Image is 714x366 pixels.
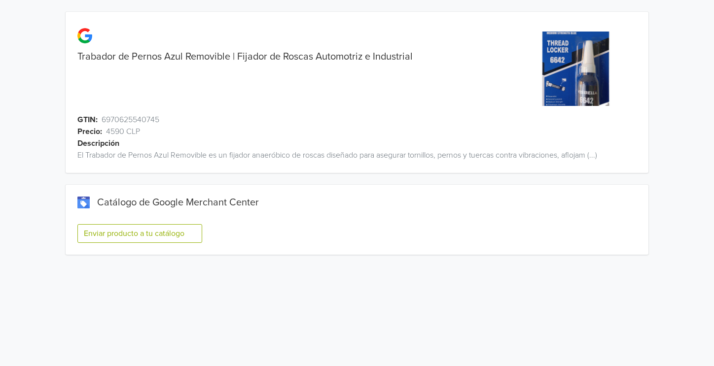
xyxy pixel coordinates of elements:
span: GTIN: [77,114,98,126]
span: 4590 CLP [106,126,140,137]
div: El Trabador de Pernos Azul Removible es un fijador anaeróbico de roscas diseñado para asegurar to... [66,149,648,161]
span: Precio: [77,126,102,137]
div: Descripción [77,137,660,149]
img: product_image [538,32,613,106]
button: Enviar producto a tu catálogo [77,224,202,243]
span: 6970625540745 [102,114,159,126]
div: Trabador de Pernos Azul Removible | Fijador de Roscas Automotriz e Industrial [66,51,502,63]
div: Catálogo de Google Merchant Center [77,197,637,208]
